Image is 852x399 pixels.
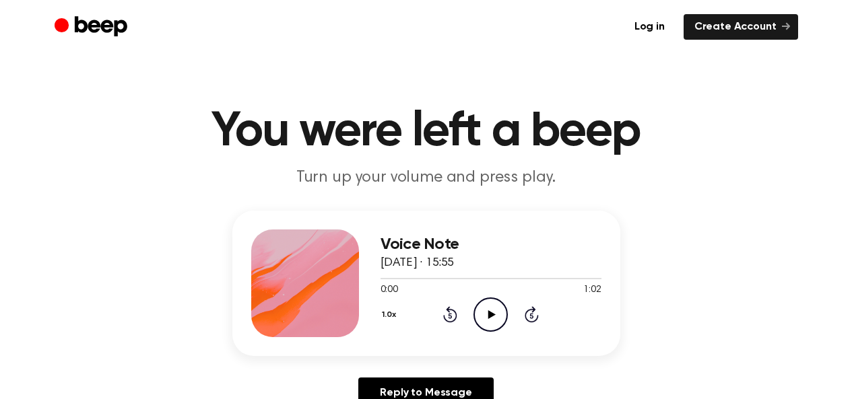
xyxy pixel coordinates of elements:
span: 1:02 [583,283,601,297]
span: 0:00 [381,283,398,297]
a: Create Account [684,14,798,40]
h3: Voice Note [381,235,601,254]
h1: You were left a beep [81,108,771,156]
p: Turn up your volume and press play. [168,167,685,189]
span: [DATE] · 15:55 [381,257,455,269]
a: Beep [55,14,131,40]
a: Log in [624,14,676,40]
button: 1.0x [381,303,401,326]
